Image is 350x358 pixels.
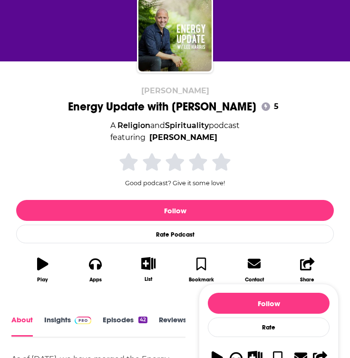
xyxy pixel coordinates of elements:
button: List [122,251,175,288]
a: Reviews [159,316,186,337]
div: Rate [208,318,330,337]
a: Contact [228,251,281,288]
div: Bookmark [189,277,214,283]
div: A podcast [110,119,240,144]
a: InsightsPodchaser Pro [44,316,91,337]
button: Bookmark [175,251,228,288]
a: About [11,316,33,337]
div: 42 [138,317,147,323]
span: 5 [264,101,282,112]
button: Apps [69,251,122,288]
div: Play [37,277,48,283]
a: Episodes42 [103,316,147,337]
a: Religion [117,121,150,130]
div: List [145,276,152,282]
a: 5 [260,101,282,112]
button: Follow [208,293,330,314]
a: Spirituality [165,121,209,130]
button: Share [281,251,334,288]
div: Rate Podcast [16,225,334,243]
a: Lee Harris [149,131,217,144]
span: featuring [110,131,240,144]
div: Apps [89,277,102,283]
button: Play [16,251,69,288]
div: Share [300,277,314,283]
div: Contact [245,276,264,283]
span: [PERSON_NAME] [141,86,209,95]
span: and [150,121,165,130]
div: Good podcast? Give it some love! [104,151,246,187]
button: Follow [16,200,334,221]
span: Good podcast? Give it some love! [125,179,225,187]
img: Podchaser Pro [75,317,91,324]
